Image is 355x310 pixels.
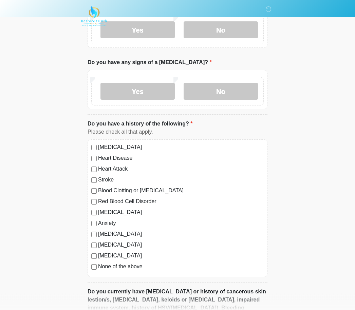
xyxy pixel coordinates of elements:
label: Stroke [98,176,264,184]
label: None of the above [98,263,264,271]
input: Heart Disease [91,156,97,161]
input: Stroke [91,178,97,183]
label: Blood Clotting or [MEDICAL_DATA] [98,187,264,195]
label: Yes [100,83,175,100]
label: Heart Attack [98,165,264,173]
label: Do you have any signs of a [MEDICAL_DATA]? [88,59,212,67]
div: Please check all that apply. [88,128,267,136]
input: [MEDICAL_DATA] [91,254,97,259]
label: [MEDICAL_DATA] [98,230,264,238]
input: [MEDICAL_DATA] [91,210,97,216]
input: [MEDICAL_DATA] [91,243,97,248]
label: Red Blood Cell Disorder [98,198,264,206]
label: [MEDICAL_DATA] [98,252,264,260]
label: Do you have a history of the following? [88,120,192,128]
input: Blood Clotting or [MEDICAL_DATA] [91,189,97,194]
input: [MEDICAL_DATA] [91,232,97,237]
label: [MEDICAL_DATA] [98,143,264,152]
img: Restore YOUth Med Spa Logo [81,5,107,27]
label: [MEDICAL_DATA] [98,241,264,249]
label: Heart Disease [98,154,264,162]
label: No [184,83,258,100]
input: Red Blood Cell Disorder [91,199,97,205]
label: [MEDICAL_DATA] [98,209,264,217]
input: None of the above [91,265,97,270]
input: Heart Attack [91,167,97,172]
input: [MEDICAL_DATA] [91,145,97,151]
label: Anxiety [98,219,264,228]
input: Anxiety [91,221,97,227]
